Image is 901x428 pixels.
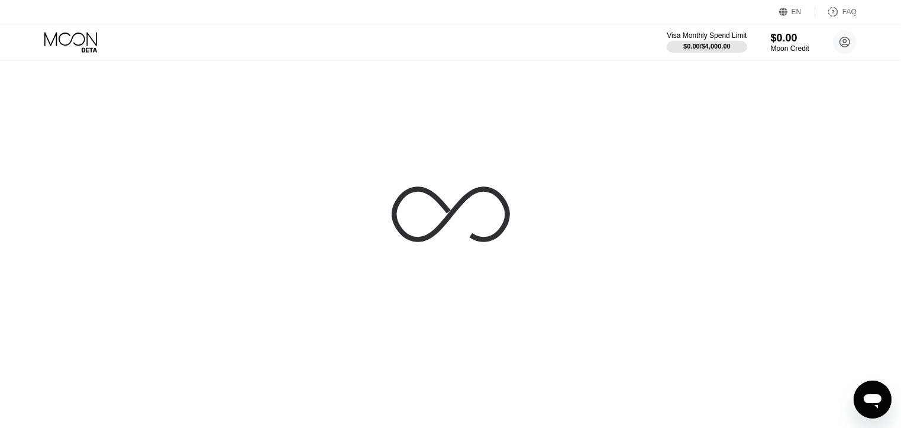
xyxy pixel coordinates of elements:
div: FAQ [815,6,857,18]
iframe: Bouton de lancement de la fenêtre de messagerie [854,381,892,419]
div: EN [779,6,815,18]
div: FAQ [842,8,857,16]
div: $0.00 / $4,000.00 [683,43,731,50]
div: Visa Monthly Spend Limit [667,31,747,40]
div: $0.00 [771,32,809,44]
div: EN [792,8,802,16]
div: Visa Monthly Spend Limit$0.00/$4,000.00 [667,31,747,53]
div: $0.00Moon Credit [771,32,809,53]
div: Moon Credit [771,44,809,53]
